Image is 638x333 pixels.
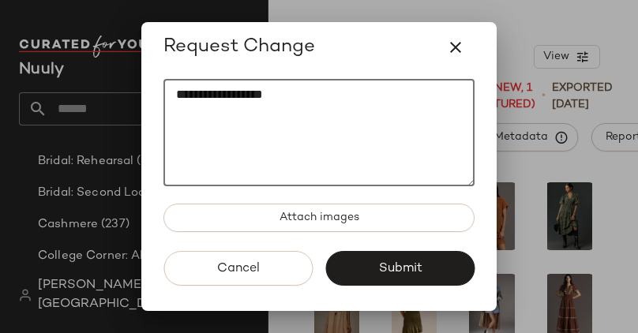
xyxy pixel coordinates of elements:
button: Attach images [163,204,475,232]
span: Submit [377,261,422,276]
button: Cancel [163,251,313,286]
span: Request Change [163,35,315,60]
button: Submit [325,251,475,286]
span: Cancel [216,261,260,276]
span: Attach images [279,211,359,224]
